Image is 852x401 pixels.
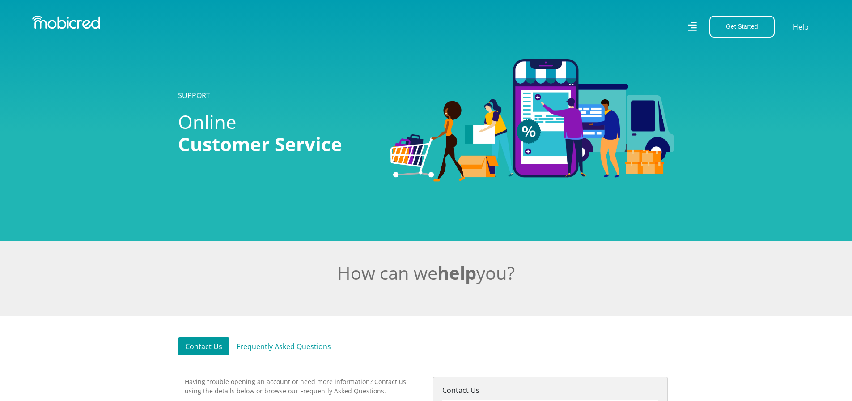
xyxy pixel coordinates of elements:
[709,16,775,38] button: Get Started
[229,337,338,355] a: Frequently Asked Questions
[390,59,674,182] img: Categories
[185,377,420,396] p: Having trouble opening an account or need more information? Contact us using the details below or...
[793,21,809,33] a: Help
[178,131,342,157] span: Customer Service
[442,386,658,395] h5: Contact Us
[178,337,229,355] a: Contact Us
[178,90,210,100] a: SUPPORT
[178,111,377,156] h1: Online
[32,16,100,29] img: Mobicred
